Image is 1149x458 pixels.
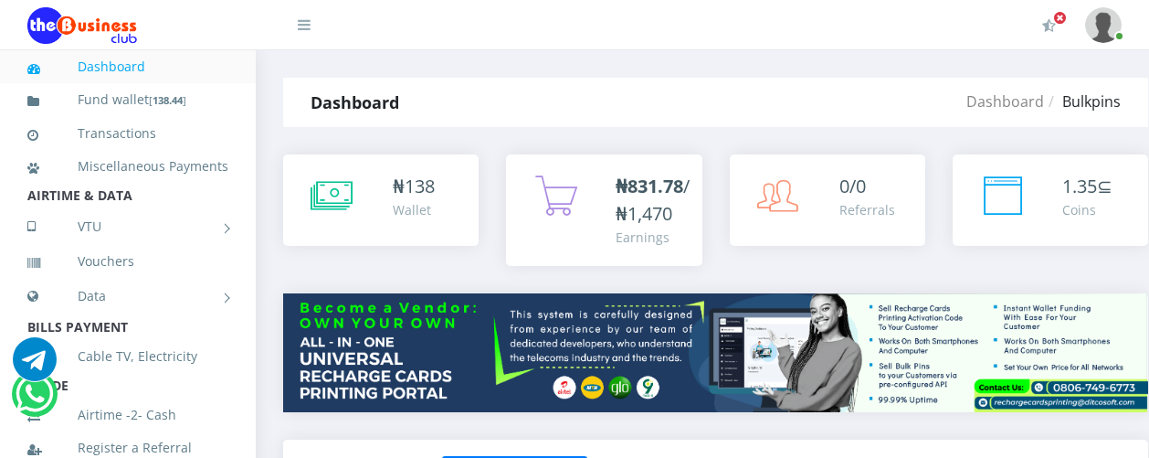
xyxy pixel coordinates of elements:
a: Dashboard [27,46,228,88]
b: 138.44 [153,93,183,107]
div: Earnings [616,228,690,247]
div: ⊆ [1062,173,1112,200]
small: [ ] [149,93,186,107]
a: Data [27,273,228,319]
a: Dashboard [966,91,1044,112]
img: User [1085,7,1122,43]
span: /₦1,470 [616,174,690,226]
a: ₦138 Wallet [283,154,479,246]
li: Bulkpins [1044,91,1121,112]
a: ₦831.78/₦1,470 Earnings [506,154,701,266]
img: multitenant_rcp.png [283,293,1148,412]
span: 1.35 [1062,174,1097,198]
a: Airtime -2- Cash [27,394,228,436]
a: Chat for support [16,386,53,416]
i: Activate Your Membership [1042,18,1056,33]
a: Transactions [27,112,228,154]
a: Chat for support [13,351,57,381]
a: Cable TV, Electricity [27,336,228,378]
img: Logo [27,7,137,44]
span: 138 [405,174,435,198]
strong: Dashboard [311,91,399,113]
a: Miscellaneous Payments [27,145,228,187]
span: 0/0 [839,174,866,198]
div: Referrals [839,200,895,219]
div: Wallet [393,200,435,219]
b: ₦831.78 [616,174,683,198]
a: Fund wallet[138.44] [27,79,228,122]
span: Activate Your Membership [1053,11,1067,25]
div: ₦ [393,173,435,200]
div: Coins [1062,200,1112,219]
a: 0/0 Referrals [730,154,925,246]
a: VTU [27,204,228,250]
a: Vouchers [27,240,228,282]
